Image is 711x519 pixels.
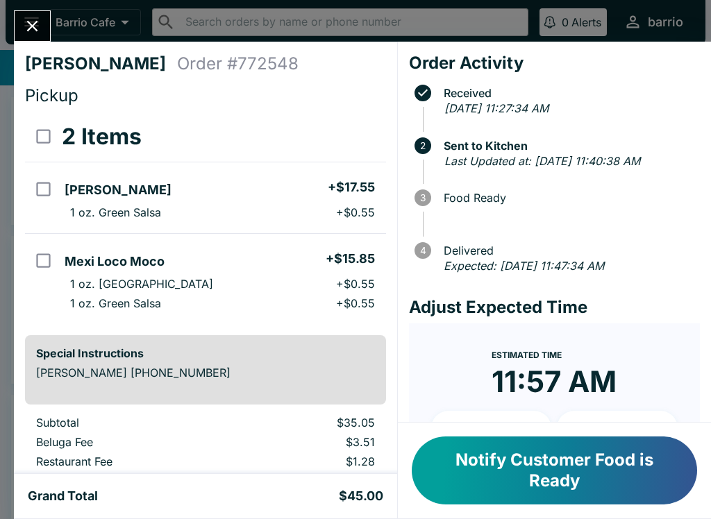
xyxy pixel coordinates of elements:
span: Food Ready [437,192,700,204]
h4: Adjust Expected Time [409,297,700,318]
em: Expected: [DATE] 11:47:34 AM [444,259,604,273]
text: 4 [419,245,426,256]
p: $35.05 [238,416,374,429]
h5: $45.00 [339,488,383,504]
button: Notify Customer Food is Ready [412,436,697,504]
button: Close [15,11,50,41]
p: 1 oz. [GEOGRAPHIC_DATA] [70,277,213,291]
h5: Grand Total [28,488,98,504]
p: 1 oz. Green Salsa [70,296,161,310]
h5: + $15.85 [326,250,375,267]
p: Subtotal [36,416,216,429]
em: [DATE] 11:27:34 AM [444,101,549,115]
time: 11:57 AM [492,364,617,400]
button: + 10 [431,411,552,445]
h5: + $17.55 [328,179,375,196]
h5: [PERSON_NAME] [65,182,172,198]
span: Pickup [25,85,78,105]
em: Last Updated at: [DATE] 11:40:38 AM [444,154,640,168]
h5: Mexi Loco Moco [65,253,165,270]
h3: 2 Items [62,123,142,151]
button: + 20 [557,411,678,445]
p: + $0.55 [336,277,375,291]
p: Restaurant Fee [36,454,216,468]
p: [PERSON_NAME] [PHONE_NUMBER] [36,366,375,380]
span: Estimated Time [492,350,562,360]
h4: [PERSON_NAME] [25,53,177,74]
p: $3.51 [238,435,374,449]
p: 1 oz. Green Salsa [70,205,161,219]
h4: Order # 772548 [177,53,299,74]
table: orders table [25,112,386,324]
h4: Order Activity [409,53,700,74]
h6: Special Instructions [36,346,375,360]
p: + $0.55 [336,205,375,219]
span: Sent to Kitchen [437,139,700,152]
span: Delivered [437,244,700,257]
p: Beluga Fee [36,435,216,449]
p: + $0.55 [336,296,375,310]
text: 3 [420,192,426,203]
span: Received [437,87,700,99]
text: 2 [420,140,426,151]
p: $1.28 [238,454,374,468]
table: orders table [25,416,386,513]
